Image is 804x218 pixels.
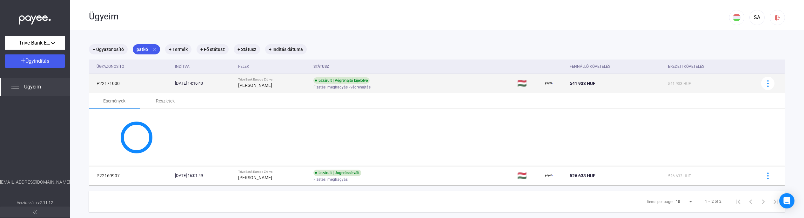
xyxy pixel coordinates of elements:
div: Trive Bank Europe Zrt. vs [238,78,309,81]
button: HU [729,10,744,25]
div: Eredeti követelés [668,63,753,70]
th: Státusz [311,60,515,74]
span: 541 933 HUF [668,81,691,86]
mat-chip: + Indítás dátuma [265,44,307,54]
strong: [PERSON_NAME] [238,175,272,180]
button: Next page [757,195,770,208]
span: 541 933 HUF [570,81,595,86]
span: Trive Bank Europe Zrt. [19,39,51,47]
div: Ügyazonosító [97,63,170,70]
td: P22169907 [89,166,172,185]
div: [DATE] 16:01:49 [175,172,233,179]
span: Fizetési meghagyás [313,176,348,183]
button: Ügyindítás [5,54,65,68]
div: Felek [238,63,309,70]
div: Indítva [175,63,233,70]
div: Trive Bank Europe Zrt. vs [238,170,309,174]
div: SA [752,14,762,21]
mat-icon: close [152,46,157,52]
img: more-blue [765,80,771,87]
div: Ügyeim [89,11,729,22]
img: payee-logo [545,172,553,179]
div: Részletek [156,97,175,105]
span: 10 [676,200,680,204]
button: more-blue [761,77,774,90]
mat-chip: + Ügyazonosító [89,44,128,54]
div: Eredeti követelés [668,63,704,70]
img: HU [733,14,740,21]
img: logout-red [774,14,781,21]
mat-chip: + Termék [165,44,191,54]
button: SA [749,10,765,25]
img: payee-logo [545,80,553,87]
mat-chip: + Fő státusz [197,44,229,54]
span: Ügyeim [24,83,41,91]
div: Felek [238,63,249,70]
td: P22171000 [89,74,172,93]
span: Fizetési meghagyás - végrehajtás [313,83,371,91]
td: 🇭🇺 [515,166,543,185]
mat-select: Items per page: [676,198,693,205]
div: Open Intercom Messenger [779,193,794,208]
img: white-payee-white-dot.svg [19,12,51,25]
img: arrow-double-left-grey.svg [33,210,37,214]
mat-chip: patkó [133,44,160,54]
strong: [PERSON_NAME] [238,83,272,88]
td: 🇭🇺 [515,74,543,93]
div: Fennálló követelés [570,63,610,70]
div: Items per page: [647,198,673,206]
span: Ügyindítás [25,58,49,64]
button: First page [732,195,744,208]
div: [DATE] 14:16:43 [175,80,233,87]
div: 1 – 2 of 2 [705,198,721,205]
div: Események [103,97,125,105]
span: 526 633 HUF [668,174,691,178]
img: list.svg [11,83,19,91]
mat-chip: + Státusz [234,44,260,54]
button: logout-red [770,10,785,25]
div: Lezárult | Végrehajtó kijelölve [313,77,370,84]
button: Last page [770,195,782,208]
div: Indítva [175,63,190,70]
button: Trive Bank Europe Zrt. [5,36,65,50]
strong: v2.11.12 [38,200,53,205]
button: more-blue [761,169,774,182]
div: Fennálló követelés [570,63,663,70]
img: more-blue [765,172,771,179]
button: Previous page [744,195,757,208]
div: Lezárult | Jogerőssé vált [313,170,361,176]
span: 526 633 HUF [570,173,595,178]
img: plus-white.svg [21,58,25,63]
div: Ügyazonosító [97,63,124,70]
